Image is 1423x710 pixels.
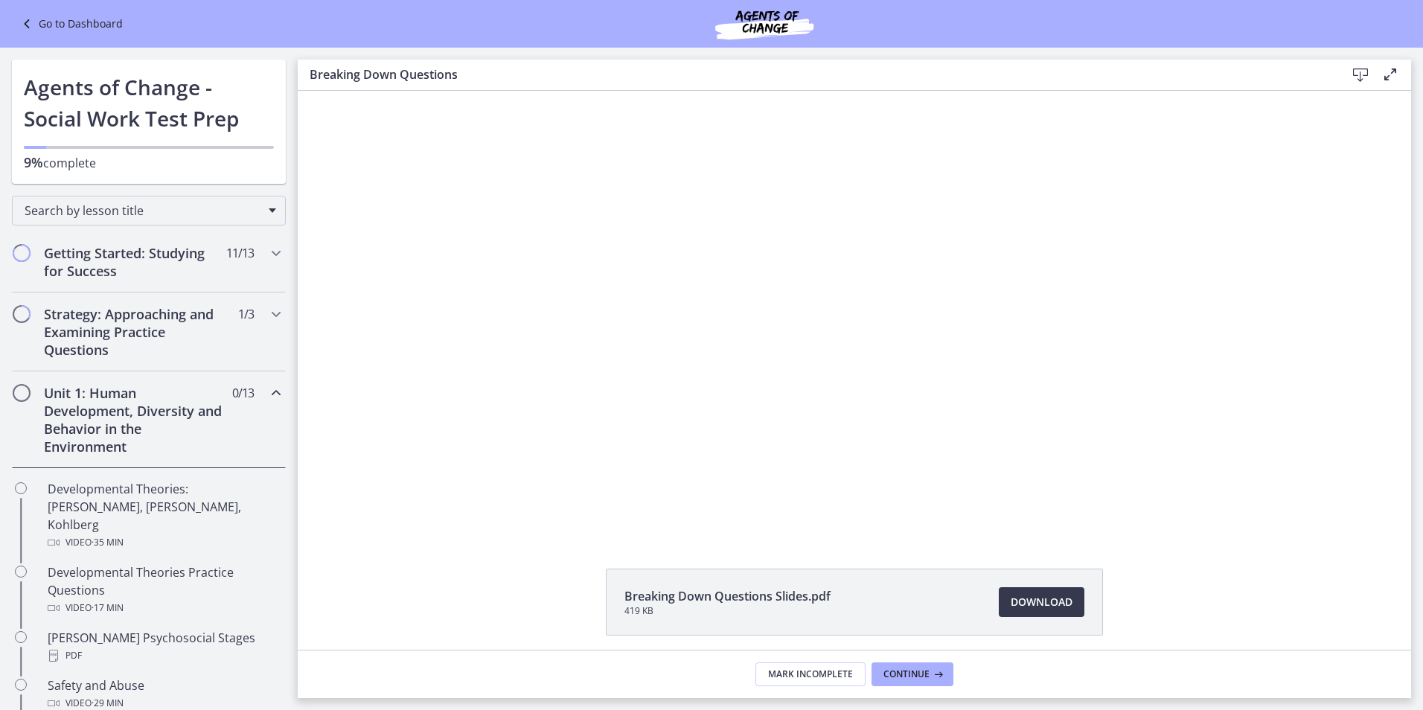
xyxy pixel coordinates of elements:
[12,196,286,226] div: Search by lesson title
[48,534,280,551] div: Video
[624,605,831,617] span: 419 KB
[226,244,254,262] span: 11 / 13
[25,202,261,219] span: Search by lesson title
[232,384,254,402] span: 0 / 13
[238,305,254,323] span: 1 / 3
[48,480,280,551] div: Developmental Theories: [PERSON_NAME], [PERSON_NAME], Kohlberg
[768,668,853,680] span: Mark Incomplete
[310,65,1322,83] h3: Breaking Down Questions
[872,662,953,686] button: Continue
[24,153,274,172] p: complete
[44,384,226,455] h2: Unit 1: Human Development, Diversity and Behavior in the Environment
[24,153,43,171] span: 9%
[48,629,280,665] div: [PERSON_NAME] Psychosocial Stages
[999,587,1084,617] a: Download
[624,587,831,605] span: Breaking Down Questions Slides.pdf
[675,6,854,42] img: Agents of Change Social Work Test Prep
[883,668,930,680] span: Continue
[298,91,1411,534] iframe: Video Lesson
[44,244,226,280] h2: Getting Started: Studying for Success
[48,563,280,617] div: Developmental Theories Practice Questions
[44,305,226,359] h2: Strategy: Approaching and Examining Practice Questions
[1011,593,1072,611] span: Download
[92,599,124,617] span: · 17 min
[48,599,280,617] div: Video
[755,662,866,686] button: Mark Incomplete
[92,534,124,551] span: · 35 min
[24,71,274,134] h1: Agents of Change - Social Work Test Prep
[48,647,280,665] div: PDF
[18,15,123,33] a: Go to Dashboard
